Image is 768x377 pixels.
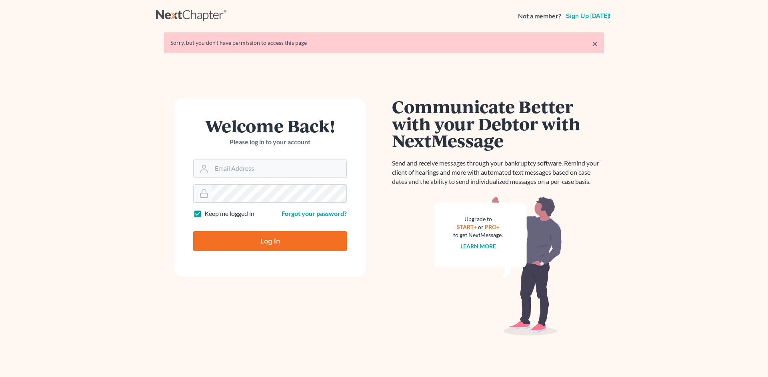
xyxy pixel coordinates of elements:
h1: Welcome Back! [193,117,347,134]
label: Keep me logged in [204,209,254,218]
strong: Not a member? [518,12,561,21]
div: Sorry, but you don't have permission to access this page [170,39,598,47]
a: Forgot your password? [282,209,347,217]
a: Learn more [460,243,496,249]
input: Email Address [212,160,346,178]
div: Upgrade to [453,215,503,223]
span: or [478,223,484,230]
p: Send and receive messages through your bankruptcy software. Remind your client of hearings and mo... [392,159,604,186]
a: PRO+ [485,223,500,230]
h1: Communicate Better with your Debtor with NextMessage [392,98,604,149]
input: Log In [193,231,347,251]
p: Please log in to your account [193,138,347,147]
a: Sign up [DATE]! [564,13,612,19]
div: to get NextMessage. [453,231,503,239]
a: START+ [457,223,477,230]
img: nextmessage_bg-59042aed3d76b12b5cd301f8e5b87938c9018125f34e5fa2b7a6b67550977c72.svg [434,196,562,336]
a: × [592,39,598,48]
